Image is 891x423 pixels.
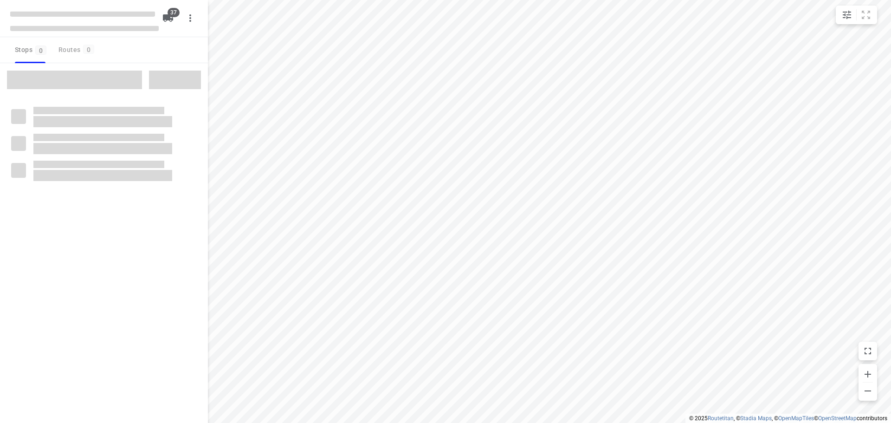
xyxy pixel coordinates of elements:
[740,415,772,422] a: Stadia Maps
[778,415,814,422] a: OpenMapTiles
[708,415,734,422] a: Routetitan
[836,6,877,24] div: small contained button group
[818,415,857,422] a: OpenStreetMap
[689,415,887,422] li: © 2025 , © , © © contributors
[838,6,856,24] button: Map settings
